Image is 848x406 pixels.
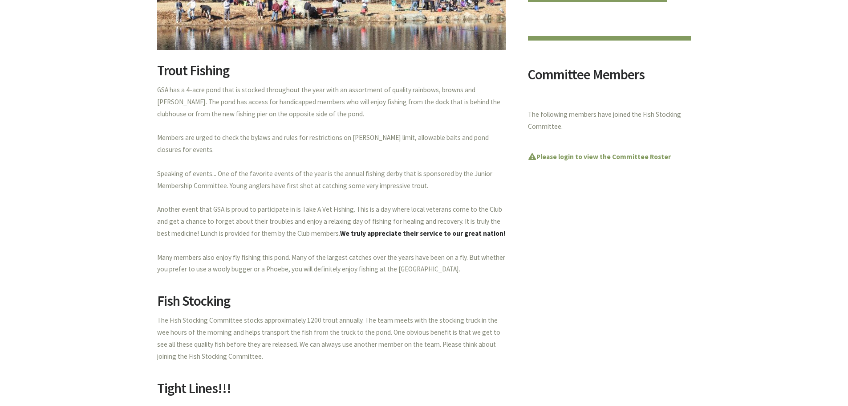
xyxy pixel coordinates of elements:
[157,381,506,402] h2: Tight Lines!!!
[528,152,671,161] a: Please login to view the Committee Roster
[157,294,506,315] h2: Fish Stocking
[157,315,506,374] p: The Fish Stocking Committee stocks approximately 1200 trout annually. The team meets with the sto...
[528,109,691,133] p: The following members have joined the Fish Stocking Committee.
[157,64,506,84] h2: Trout Fishing
[340,229,506,238] strong: We truly appreciate their service to our great nation!
[528,68,691,88] h2: Committee Members
[157,84,506,287] p: GSA has a 4-acre pond that is stocked throughout the year with an assortment of quality rainbows,...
